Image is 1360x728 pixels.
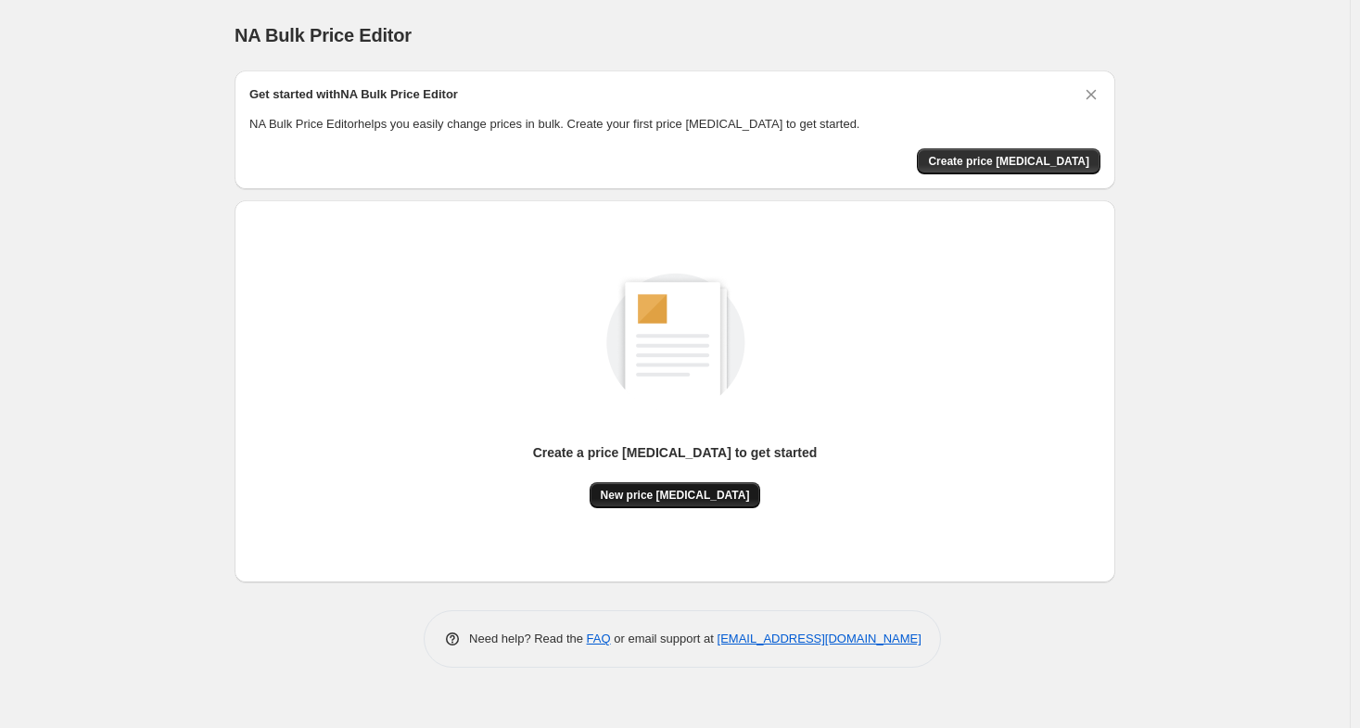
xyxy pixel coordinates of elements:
a: FAQ [587,632,611,645]
span: NA Bulk Price Editor [235,25,412,45]
span: New price [MEDICAL_DATA] [601,488,750,503]
button: New price [MEDICAL_DATA] [590,482,761,508]
p: NA Bulk Price Editor helps you easily change prices in bulk. Create your first price [MEDICAL_DAT... [249,115,1100,134]
span: Create price [MEDICAL_DATA] [928,154,1089,169]
button: Dismiss card [1082,85,1100,104]
span: Need help? Read the [469,632,587,645]
button: Create price change job [917,148,1100,174]
h2: Get started with NA Bulk Price Editor [249,85,458,104]
p: Create a price [MEDICAL_DATA] to get started [533,443,818,462]
span: or email support at [611,632,718,645]
a: [EMAIL_ADDRESS][DOMAIN_NAME] [718,632,921,645]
